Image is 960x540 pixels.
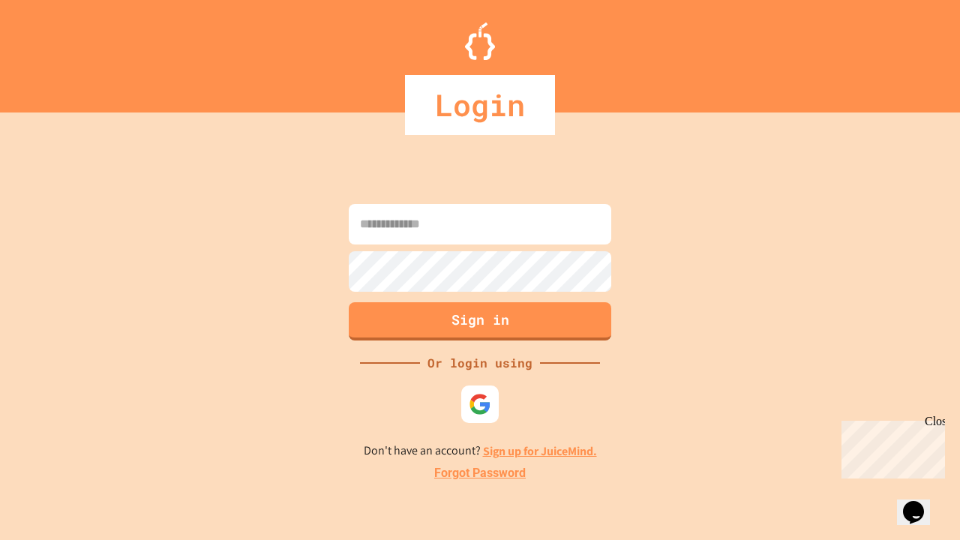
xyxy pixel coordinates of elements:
iframe: chat widget [835,415,945,478]
img: Logo.svg [465,22,495,60]
div: Chat with us now!Close [6,6,103,95]
p: Don't have an account? [364,442,597,460]
a: Sign up for JuiceMind. [483,443,597,459]
iframe: chat widget [897,480,945,525]
div: Or login using [420,354,540,372]
img: google-icon.svg [469,393,491,415]
button: Sign in [349,302,611,340]
a: Forgot Password [434,464,526,482]
div: Login [405,75,555,135]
